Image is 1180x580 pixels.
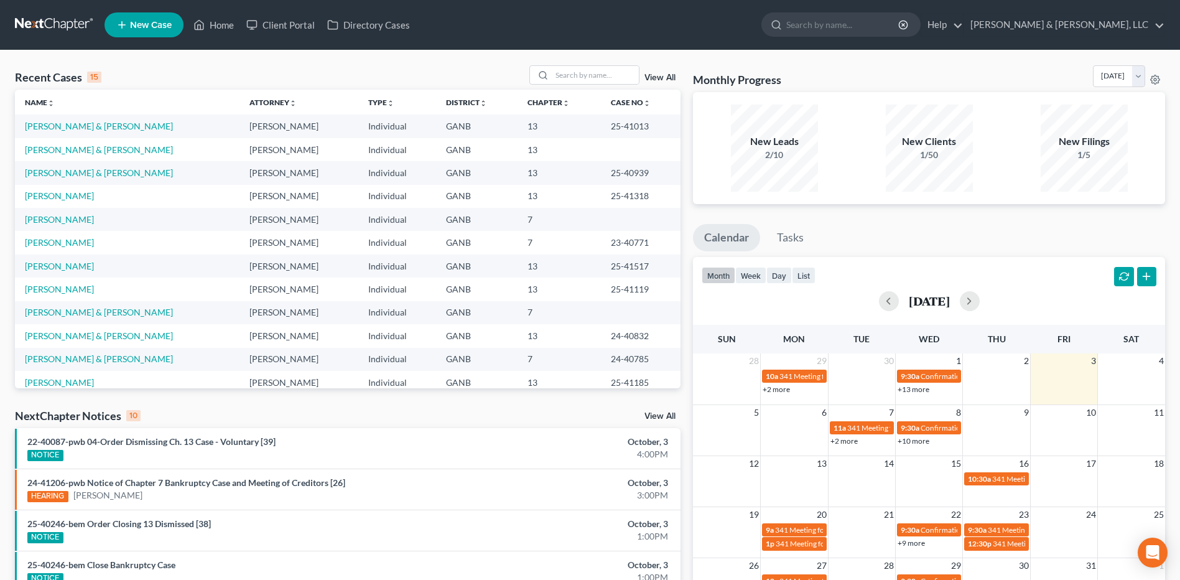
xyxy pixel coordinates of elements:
[463,518,668,530] div: October, 3
[436,348,518,371] td: GANB
[239,348,358,371] td: [PERSON_NAME]
[562,100,570,107] i: unfold_more
[921,525,1087,535] span: Confirmation Hearing for [PERSON_NAME][DATE]
[898,538,925,548] a: +9 more
[358,208,437,231] td: Individual
[1123,334,1139,344] span: Sat
[27,450,63,461] div: NOTICE
[731,149,818,161] div: 2/10
[901,423,919,433] span: 9:30a
[921,14,963,36] a: Help
[988,334,1006,344] span: Thu
[921,423,1063,433] span: Confirmation Hearing for [PERSON_NAME]
[766,525,774,535] span: 9a
[644,73,676,82] a: View All
[27,436,276,447] a: 22-40087-pwb 04-Order Dismissing Ch. 13 Case - Voluntary [39]
[1153,507,1165,522] span: 25
[518,185,601,208] td: 13
[950,507,962,522] span: 22
[239,301,358,324] td: [PERSON_NAME]
[901,372,919,381] span: 9:30a
[358,301,437,324] td: Individual
[611,98,651,107] a: Case Nounfold_more
[693,224,760,251] a: Calendar
[748,558,760,573] span: 26
[518,138,601,161] td: 13
[239,138,358,161] td: [PERSON_NAME]
[436,161,518,184] td: GANB
[25,214,94,225] a: [PERSON_NAME]
[601,324,681,347] td: 24-40832
[643,100,651,107] i: unfold_more
[239,324,358,347] td: [PERSON_NAME]
[358,138,437,161] td: Individual
[25,237,94,248] a: [PERSON_NAME]
[518,208,601,231] td: 7
[73,489,142,502] a: [PERSON_NAME]
[601,231,681,254] td: 23-40771
[552,66,639,84] input: Search by name...
[289,100,297,107] i: unfold_more
[1085,558,1097,573] span: 31
[921,372,1063,381] span: Confirmation Hearing for [PERSON_NAME]
[518,278,601,301] td: 13
[463,436,668,448] div: October, 3
[27,477,345,488] a: 24-41206-pwb Notice of Chapter 7 Bankruptcy Case and Meeting of Creditors [26]
[1041,149,1128,161] div: 1/5
[463,477,668,489] div: October, 3
[919,334,939,344] span: Wed
[815,456,828,471] span: 13
[358,185,437,208] td: Individual
[387,100,394,107] i: unfold_more
[988,525,1100,535] span: 341 Meeting for [PERSON_NAME]
[644,412,676,421] a: View All
[775,525,887,535] span: 341 Meeting for [PERSON_NAME]
[776,539,954,548] span: 341 Meeting for [PERSON_NAME] & [PERSON_NAME]
[368,98,394,107] a: Typeunfold_more
[1023,353,1030,368] span: 2
[792,267,815,284] button: list
[436,324,518,347] td: GANB
[601,348,681,371] td: 24-40785
[463,559,668,571] div: October, 3
[766,224,815,251] a: Tasks
[463,489,668,502] div: 3:00PM
[731,134,818,149] div: New Leads
[249,98,297,107] a: Attorneyunfold_more
[1023,405,1030,420] span: 9
[886,134,973,149] div: New Clients
[830,436,858,446] a: +2 more
[950,456,962,471] span: 15
[15,408,141,423] div: NextChapter Notices
[955,405,962,420] span: 8
[436,278,518,301] td: GANB
[1158,353,1165,368] span: 4
[766,539,774,548] span: 1p
[27,559,175,570] a: 25-40246-bem Close Bankruptcy Case
[898,385,929,394] a: +13 more
[25,261,94,271] a: [PERSON_NAME]
[358,115,437,138] td: Individual
[463,530,668,543] div: 1:00PM
[766,372,778,381] span: 10a
[1085,405,1097,420] span: 10
[1153,456,1165,471] span: 18
[883,507,895,522] span: 21
[815,507,828,522] span: 20
[358,348,437,371] td: Individual
[763,385,790,394] a: +2 more
[436,185,518,208] td: GANB
[27,491,68,502] div: HEARING
[518,301,601,324] td: 7
[25,377,94,388] a: [PERSON_NAME]
[992,474,1104,484] span: 341 Meeting for [PERSON_NAME]
[480,100,487,107] i: unfold_more
[25,307,173,317] a: [PERSON_NAME] & [PERSON_NAME]
[601,255,681,278] td: 25-41517
[25,167,173,178] a: [PERSON_NAME] & [PERSON_NAME]
[1018,507,1030,522] span: 23
[1041,134,1128,149] div: New Filings
[1153,405,1165,420] span: 11
[25,190,94,201] a: [PERSON_NAME]
[87,72,101,83] div: 15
